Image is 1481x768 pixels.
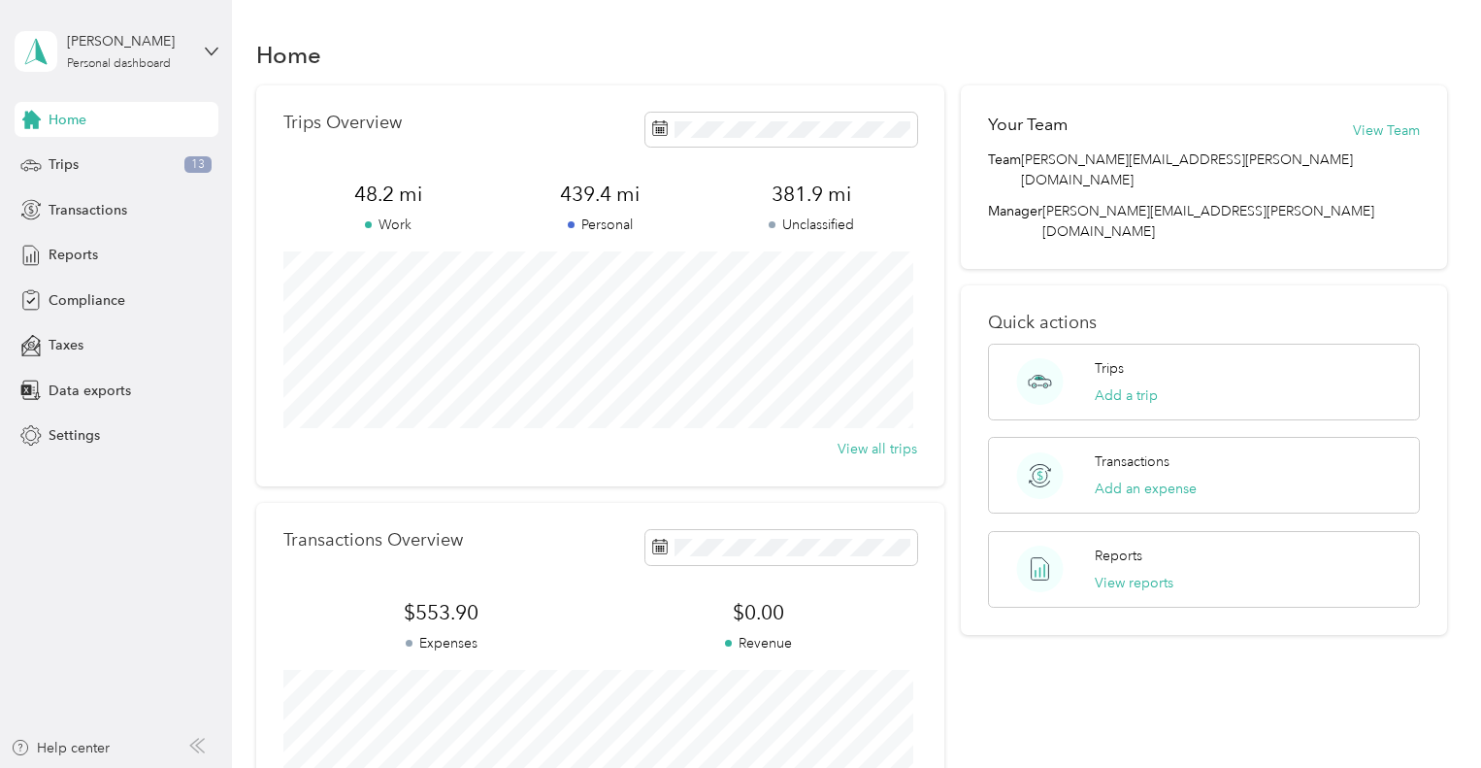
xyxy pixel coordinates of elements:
[184,156,212,174] span: 13
[1095,546,1142,566] p: Reports
[988,313,1420,333] p: Quick actions
[1095,479,1197,499] button: Add an expense
[1095,573,1173,593] button: View reports
[67,31,188,51] div: [PERSON_NAME]
[494,181,706,208] span: 439.4 mi
[1042,203,1374,240] span: [PERSON_NAME][EMAIL_ADDRESS][PERSON_NAME][DOMAIN_NAME]
[706,181,917,208] span: 381.9 mi
[1021,150,1420,190] span: [PERSON_NAME][EMAIL_ADDRESS][PERSON_NAME][DOMAIN_NAME]
[988,201,1042,242] span: Manager
[1095,358,1124,379] p: Trips
[49,381,131,401] span: Data exports
[49,245,98,265] span: Reports
[49,200,127,220] span: Transactions
[283,633,600,653] p: Expenses
[283,181,495,208] span: 48.2 mi
[49,335,83,355] span: Taxes
[838,439,917,459] button: View all trips
[283,599,600,626] span: $553.90
[67,58,171,70] div: Personal dashboard
[283,530,463,551] p: Transactions Overview
[1372,659,1481,768] iframe: Everlance-gr Chat Button Frame
[988,113,1068,137] h2: Your Team
[256,45,321,65] h1: Home
[1353,120,1420,141] button: View Team
[1095,385,1158,406] button: Add a trip
[49,290,125,311] span: Compliance
[283,113,402,133] p: Trips Overview
[600,599,916,626] span: $0.00
[49,154,79,175] span: Trips
[988,150,1021,190] span: Team
[1095,451,1169,472] p: Transactions
[283,215,495,235] p: Work
[494,215,706,235] p: Personal
[600,633,916,653] p: Revenue
[11,738,110,758] button: Help center
[49,425,100,446] span: Settings
[49,110,86,130] span: Home
[706,215,917,235] p: Unclassified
